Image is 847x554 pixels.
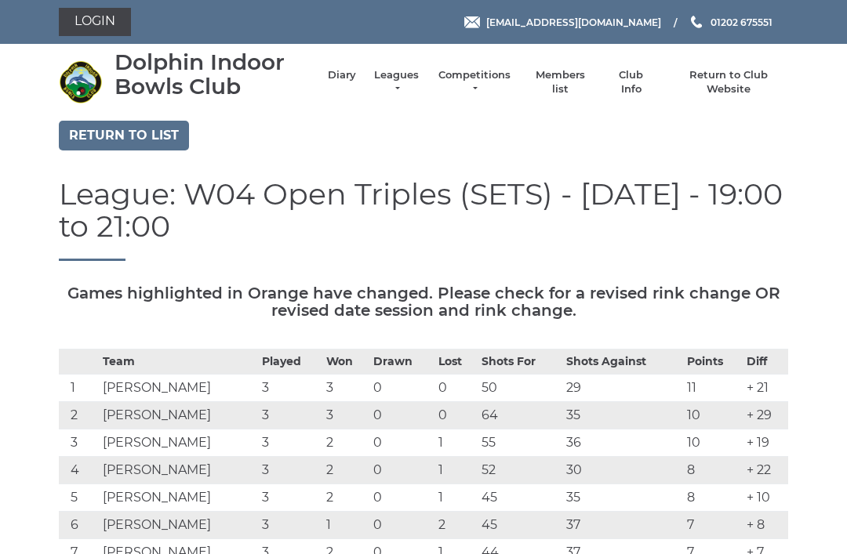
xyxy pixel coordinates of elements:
td: 45 [478,512,562,539]
h5: Games highlighted in Orange have changed. Please check for a revised rink change OR revised date ... [59,284,788,319]
td: 3 [322,402,369,429]
td: + 29 [743,402,788,429]
td: 0 [369,375,434,402]
td: 3 [258,484,322,512]
td: [PERSON_NAME] [99,484,258,512]
td: + 10 [743,484,788,512]
td: 0 [369,402,434,429]
td: 37 [562,512,683,539]
a: Email [EMAIL_ADDRESS][DOMAIN_NAME] [464,15,661,30]
td: 30 [562,457,683,484]
th: Points [683,349,743,375]
td: 0 [369,429,434,457]
th: Diff [743,349,788,375]
th: Shots For [478,349,562,375]
th: Drawn [369,349,434,375]
td: 2 [322,457,369,484]
td: [PERSON_NAME] [99,375,258,402]
div: Dolphin Indoor Bowls Club [115,50,312,99]
a: Club Info [609,68,654,96]
td: [PERSON_NAME] [99,402,258,429]
td: 35 [562,402,683,429]
td: + 19 [743,429,788,457]
a: Diary [328,68,356,82]
td: 3 [59,429,99,457]
td: [PERSON_NAME] [99,512,258,539]
td: 45 [478,484,562,512]
td: 10 [683,402,743,429]
img: Phone us [691,16,702,28]
a: Members list [527,68,592,96]
td: [PERSON_NAME] [99,429,258,457]
img: Dolphin Indoor Bowls Club [59,60,102,103]
span: [EMAIL_ADDRESS][DOMAIN_NAME] [486,16,661,27]
a: Return to Club Website [670,68,788,96]
a: Leagues [372,68,421,96]
th: Won [322,349,369,375]
td: 3 [258,375,322,402]
td: 11 [683,375,743,402]
th: Shots Against [562,349,683,375]
span: 01202 675551 [711,16,772,27]
th: Lost [434,349,478,375]
td: 55 [478,429,562,457]
td: 0 [369,512,434,539]
td: 4 [59,457,99,484]
td: + 22 [743,457,788,484]
td: 64 [478,402,562,429]
td: 10 [683,429,743,457]
td: 0 [369,484,434,512]
h1: League: W04 Open Triples (SETS) - [DATE] - 19:00 to 21:00 [59,178,788,262]
td: 3 [322,375,369,402]
td: [PERSON_NAME] [99,457,258,484]
td: + 21 [743,375,788,402]
td: 1 [434,484,478,512]
td: 1 [59,375,99,402]
td: 50 [478,375,562,402]
td: 7 [683,512,743,539]
td: 2 [59,402,99,429]
td: 5 [59,484,99,512]
td: 29 [562,375,683,402]
td: 1 [434,429,478,457]
td: 8 [683,457,743,484]
td: 0 [434,402,478,429]
td: 2 [434,512,478,539]
th: Played [258,349,322,375]
td: 0 [434,375,478,402]
td: 3 [258,429,322,457]
a: Phone us 01202 675551 [689,15,772,30]
td: 52 [478,457,562,484]
img: Email [464,16,480,28]
a: Return to list [59,121,189,150]
a: Competitions [437,68,512,96]
td: 1 [322,512,369,539]
td: 8 [683,484,743,512]
td: 3 [258,457,322,484]
td: 3 [258,512,322,539]
td: 6 [59,512,99,539]
a: Login [59,8,131,36]
td: 2 [322,429,369,457]
td: 0 [369,457,434,484]
td: + 8 [743,512,788,539]
td: 36 [562,429,683,457]
td: 35 [562,484,683,512]
td: 2 [322,484,369,512]
td: 3 [258,402,322,429]
td: 1 [434,457,478,484]
th: Team [99,349,258,375]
